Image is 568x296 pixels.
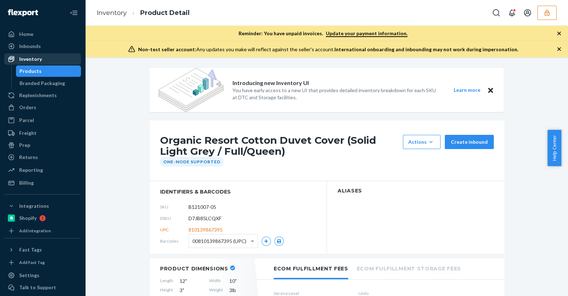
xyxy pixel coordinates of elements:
div: Returns [19,154,38,161]
span: Non-test seller account: [138,46,196,52]
p: Reminder: You have unpaid invoices. [239,30,408,37]
div: Actions [408,138,435,146]
span: " [182,287,184,293]
div: Inbounds [19,43,41,50]
span: 00810139867395 (UPC) [192,235,246,247]
div: Freight [19,129,37,137]
span: identifiers & barcodes [160,188,316,195]
a: Add Fast Tag [4,258,81,267]
span: UPC [160,227,189,233]
button: Help Center [547,130,561,166]
a: Branded Packaging [16,78,81,89]
div: Products [20,68,42,75]
a: Reporting [4,164,81,176]
a: Inventory [4,53,81,65]
a: Orders [4,102,81,113]
a: Settings [4,270,81,281]
a: Inbounds [4,41,81,52]
div: Orders [19,104,36,111]
span: Weight [209,287,223,294]
div: Talk to Support [19,284,56,291]
a: Add Integration [4,227,81,235]
span: Length [160,277,173,285]
span: D7JB85LCQXF [189,215,222,222]
a: Home [4,28,81,40]
button: Open account menu [520,6,535,20]
li: Ecom Fulfillment Fees [274,258,348,279]
a: Shopify [4,212,81,224]
a: Inventory [97,9,127,17]
div: Reporting [19,166,43,174]
div: One-Node Supported [160,157,224,166]
h1: Organic Resort Cotton Duvet Cover (Solid Light Grey / Full/Queen) [160,135,399,157]
span: Width [209,277,223,285]
div: Branded Packaging [20,80,65,87]
span: International onboarding and inbounding may not work during impersonation. [334,46,518,52]
div: Replenishments [19,92,57,99]
span: " [235,278,237,284]
span: SKU [160,204,189,210]
button: Close Navigation [67,6,81,20]
div: Add Integration [19,228,51,234]
ol: breadcrumbs [91,2,195,23]
button: Open notifications [505,6,519,20]
p: Introducing new Inventory UI [233,79,309,87]
button: Talk to Support [4,282,81,293]
button: Integrations [4,200,81,212]
a: Replenishments [4,90,81,101]
button: Open Search Box [489,6,503,20]
h2: Product Dimensions [160,265,228,272]
span: 3 [180,287,203,294]
span: DSKU [160,215,189,221]
div: Fast Tags [19,246,42,253]
button: Close [486,86,495,95]
span: 810139867395 [189,226,223,233]
span: 12 [180,277,203,285]
a: Returns [4,152,81,163]
button: Create inbound [445,135,494,149]
div: Prep [19,142,30,149]
a: Update your payment information. [326,30,408,37]
h2: Aliases [338,188,494,194]
div: Home [19,31,33,38]
span: Height [160,287,173,294]
div: Settings [19,272,39,279]
button: Actions [403,135,441,149]
a: Freight [4,127,81,139]
button: Learn more [449,86,485,95]
div: Parcel [19,117,34,124]
img: new-reports-banner-icon.82668bd98b6a51aee86340f2a7b77ae3.png [158,68,224,112]
img: Flexport logo [8,9,38,16]
span: " [185,278,187,284]
a: Parcel [4,115,81,126]
a: Products [16,65,81,77]
a: Product Detail [140,9,190,17]
button: Fast Tags [4,244,81,255]
span: 3 lb [229,287,252,294]
div: Add Fast Tag [19,259,45,265]
div: Shopify [19,215,37,222]
span: 10 [229,277,252,285]
div: Billing [19,179,34,186]
p: You have early access to a new UI that provides detailed inventory breakdown for each SKU at DTC ... [233,87,441,101]
div: Inventory [19,55,42,63]
li: Ecom Fulfillment Storage Fees [357,258,461,278]
a: Billing [4,177,81,189]
a: Prep [4,139,81,151]
span: Barcodes [160,238,189,244]
div: Any updates you make will reflect against the seller's account. [138,46,518,53]
div: Integrations [19,202,49,210]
